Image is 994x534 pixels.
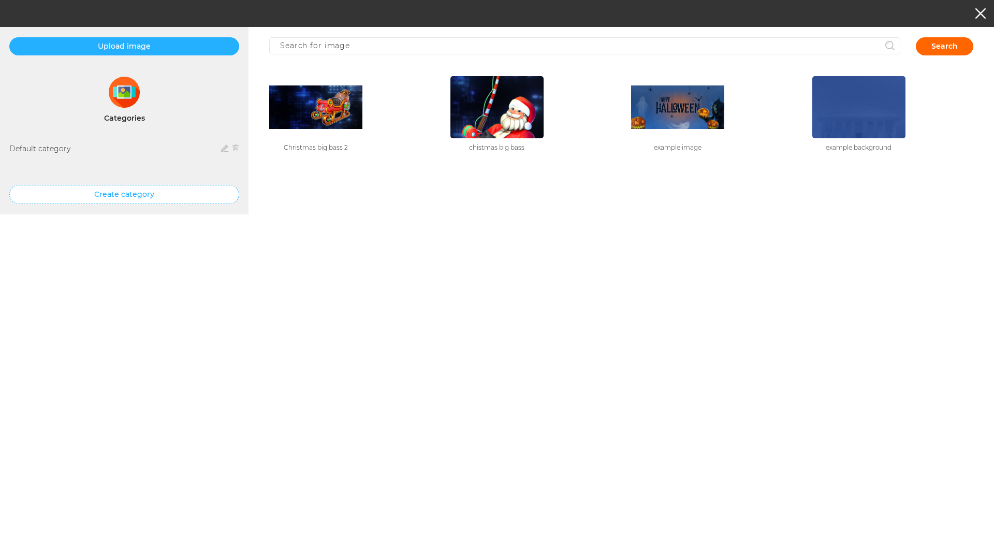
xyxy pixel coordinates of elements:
[631,85,724,128] img: example image
[269,37,900,54] input: Search for image
[631,138,724,156] h4: example image
[812,14,905,200] img: example background
[450,14,544,200] img: chistmas big bass
[9,185,239,204] button: Create category
[916,37,973,55] button: Search
[9,110,239,133] h4: Categories
[812,138,905,156] h4: example background
[9,145,70,153] button: Default category
[9,37,239,55] button: Upload image
[269,138,362,156] h4: Christmas big bass 2
[450,138,544,156] h4: chistmas big bass
[269,85,362,128] img: Christmas big bass 2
